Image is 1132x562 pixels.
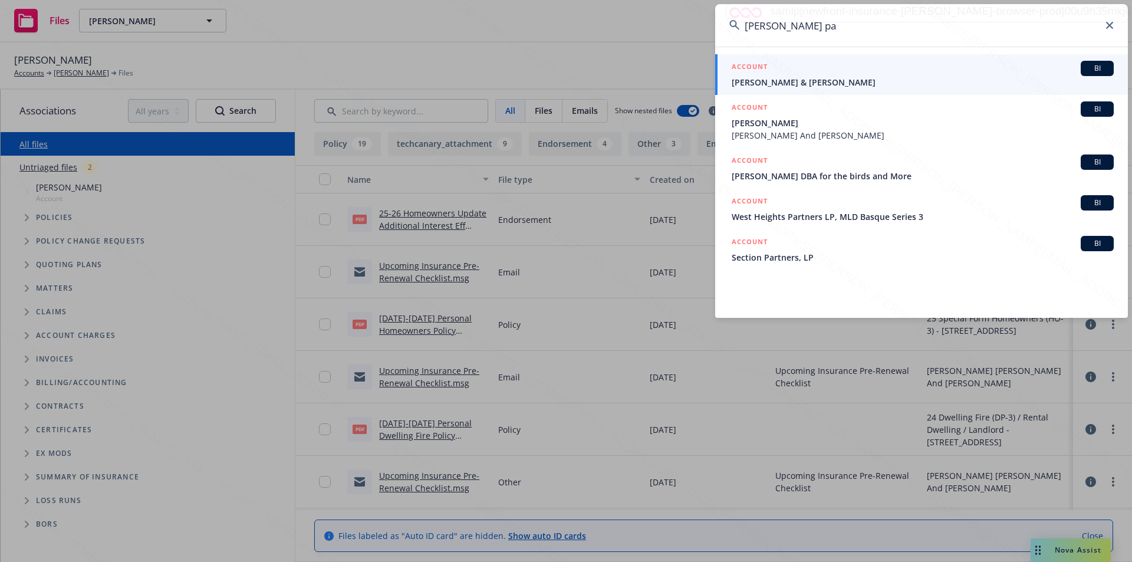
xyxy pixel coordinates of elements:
span: BI [1085,238,1109,249]
h5: ACCOUNT [732,236,768,250]
a: ACCOUNTBI[PERSON_NAME] & [PERSON_NAME] [715,54,1128,95]
span: BI [1085,104,1109,114]
span: BI [1085,63,1109,74]
span: [PERSON_NAME] And [PERSON_NAME] [732,129,1114,142]
a: ACCOUNTBI[PERSON_NAME][PERSON_NAME] And [PERSON_NAME] [715,95,1128,148]
span: [PERSON_NAME] [732,117,1114,129]
span: BI [1085,157,1109,167]
h5: ACCOUNT [732,195,768,209]
a: ACCOUNTBIWest Heights Partners LP, MLD Basque Series 3 [715,189,1128,229]
span: [PERSON_NAME] & [PERSON_NAME] [732,76,1114,88]
a: ACCOUNTBI[PERSON_NAME] DBA for the birds and More [715,148,1128,189]
h5: ACCOUNT [732,155,768,169]
span: West Heights Partners LP, MLD Basque Series 3 [732,211,1114,223]
h5: ACCOUNT [732,101,768,116]
input: Search... [715,4,1128,47]
h5: ACCOUNT [732,61,768,75]
a: ACCOUNTBISection Partners, LP [715,229,1128,270]
span: [PERSON_NAME] DBA for the birds and More [732,170,1114,182]
span: Section Partners, LP [732,251,1114,264]
span: BI [1085,198,1109,208]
